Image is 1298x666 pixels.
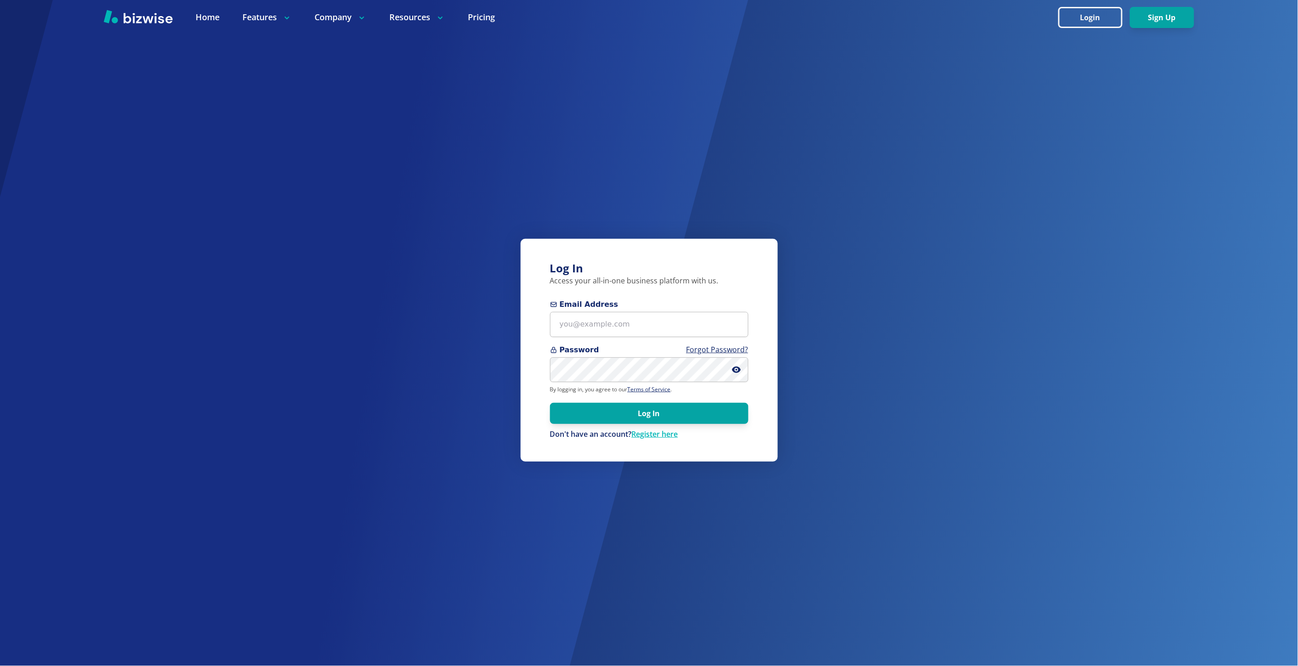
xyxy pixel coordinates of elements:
[1058,7,1123,28] button: Login
[628,385,671,393] a: Terms of Service
[550,386,748,393] p: By logging in, you agree to our .
[550,429,748,440] div: Don't have an account?Register here
[468,11,495,23] a: Pricing
[104,10,173,23] img: Bizwise Logo
[550,429,748,440] p: Don't have an account?
[315,11,366,23] p: Company
[550,261,748,276] h3: Log In
[1130,13,1194,22] a: Sign Up
[1130,7,1194,28] button: Sign Up
[550,276,748,286] p: Access your all-in-one business platform with us.
[550,299,748,310] span: Email Address
[550,344,748,356] span: Password
[389,11,445,23] p: Resources
[686,344,748,355] a: Forgot Password?
[550,312,748,337] input: you@example.com
[242,11,292,23] p: Features
[550,403,748,424] button: Log In
[1058,13,1130,22] a: Login
[632,429,678,439] a: Register here
[196,11,219,23] a: Home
